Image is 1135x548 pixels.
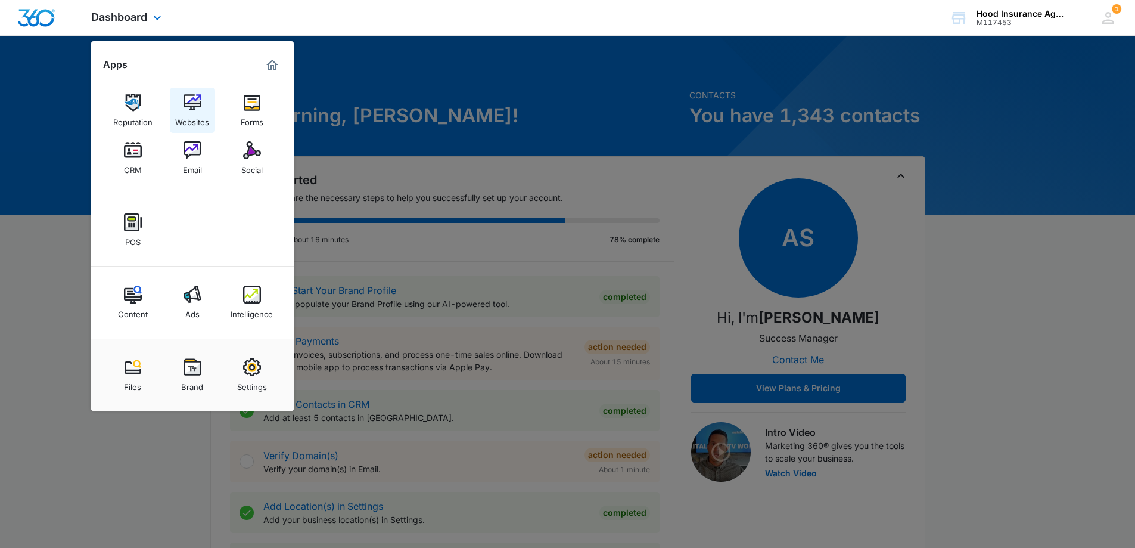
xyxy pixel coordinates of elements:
[110,352,156,398] a: Files
[229,135,275,181] a: Social
[110,280,156,325] a: Content
[124,376,141,392] div: Files
[185,304,200,319] div: Ads
[977,9,1064,18] div: account name
[231,304,273,319] div: Intelligence
[1112,4,1121,14] div: notifications count
[181,376,203,392] div: Brand
[241,159,263,175] div: Social
[118,304,148,319] div: Content
[170,352,215,398] a: Brand
[103,59,128,70] h2: Apps
[175,112,209,127] div: Websites
[977,18,1064,27] div: account id
[241,112,263,127] div: Forms
[170,135,215,181] a: Email
[124,159,142,175] div: CRM
[110,208,156,253] a: POS
[170,88,215,133] a: Websites
[125,231,141,247] div: POS
[237,376,267,392] div: Settings
[113,112,153,127] div: Reputation
[229,88,275,133] a: Forms
[183,159,202,175] div: Email
[110,135,156,181] a: CRM
[263,55,282,75] a: Marketing 360® Dashboard
[170,280,215,325] a: Ads
[91,11,147,23] span: Dashboard
[229,280,275,325] a: Intelligence
[1112,4,1121,14] span: 1
[229,352,275,398] a: Settings
[110,88,156,133] a: Reputation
